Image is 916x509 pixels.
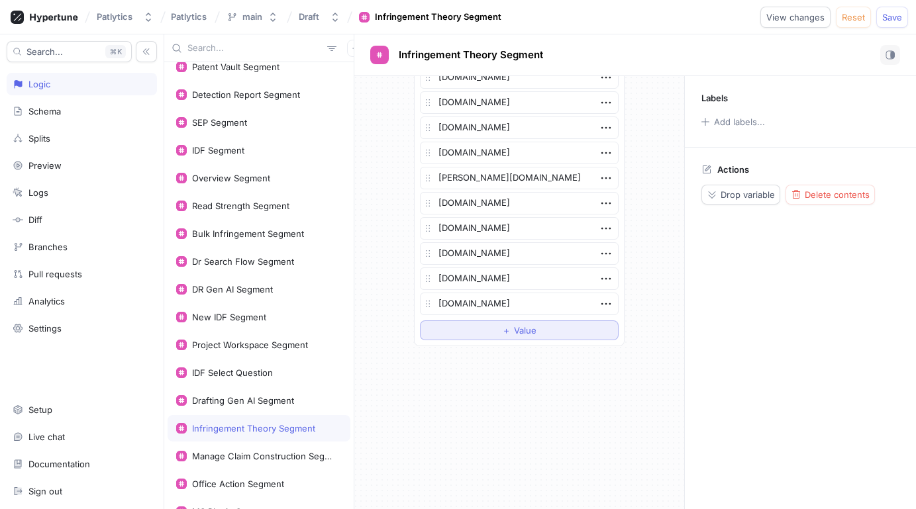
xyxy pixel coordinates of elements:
[420,116,619,139] textarea: [DOMAIN_NAME]
[28,187,48,198] div: Logs
[242,11,262,23] div: main
[786,185,875,205] button: Delete contents
[28,133,50,144] div: Splits
[28,486,62,496] div: Sign out
[420,91,619,114] textarea: [DOMAIN_NAME]
[721,191,775,199] span: Drop variable
[697,113,768,130] button: Add labels...
[91,6,159,28] button: Patlytics
[717,164,749,175] p: Actions
[192,228,304,239] div: Bulk Infringement Segment
[805,191,870,199] span: Delete contents
[420,217,619,240] textarea: [DOMAIN_NAME]
[882,13,902,21] span: Save
[192,256,294,267] div: Dr Search Flow Segment
[192,451,336,461] div: Manage Claim Construction Segment
[399,50,543,60] span: Infringement Theory Segment
[375,11,501,24] div: Infringement Theory Segment
[28,79,50,89] div: Logic
[192,284,273,295] div: DR Gen AI Segment
[293,6,346,28] button: Draft
[28,269,82,279] div: Pull requests
[221,6,283,28] button: main
[420,320,619,340] button: ＋Value
[420,242,619,265] textarea: [DOMAIN_NAME]
[187,42,322,55] input: Search...
[28,106,61,116] div: Schema
[28,404,52,415] div: Setup
[420,192,619,214] textarea: [DOMAIN_NAME]
[842,13,865,21] span: Reset
[192,201,289,211] div: Read Strength Segment
[192,173,270,183] div: Overview Segment
[420,267,619,290] textarea: [DOMAIN_NAME]
[7,41,132,62] button: Search...K
[876,7,908,28] button: Save
[420,66,619,89] textarea: [DOMAIN_NAME]
[28,323,62,334] div: Settings
[192,367,273,378] div: IDF Select Question
[514,326,536,334] span: Value
[502,326,511,334] span: ＋
[171,12,207,21] span: Patlytics
[28,459,90,469] div: Documentation
[192,479,284,489] div: Office Action Segment
[28,432,65,442] div: Live chat
[701,185,780,205] button: Drop variable
[192,395,294,406] div: Drafting Gen AI Segment
[28,214,42,225] div: Diff
[28,296,65,306] div: Analytics
[192,89,300,100] div: Detection Report Segment
[192,312,266,322] div: New IDF Segment
[28,242,68,252] div: Branches
[701,93,728,103] p: Labels
[836,7,871,28] button: Reset
[192,117,247,128] div: SEP Segment
[192,62,280,72] div: Patent Vault Segment
[192,145,244,156] div: IDF Segment
[420,167,619,189] textarea: [PERSON_NAME][DOMAIN_NAME]
[26,48,63,56] span: Search...
[7,453,157,475] a: Documentation
[192,340,308,350] div: Project Workspace Segment
[105,45,126,58] div: K
[766,13,825,21] span: View changes
[299,11,319,23] div: Draft
[760,7,831,28] button: View changes
[192,423,315,434] div: Infringement Theory Segment
[97,11,132,23] div: Patlytics
[714,118,765,126] div: Add labels...
[28,160,62,171] div: Preview
[420,142,619,164] textarea: [DOMAIN_NAME]
[420,293,619,315] textarea: [DOMAIN_NAME]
